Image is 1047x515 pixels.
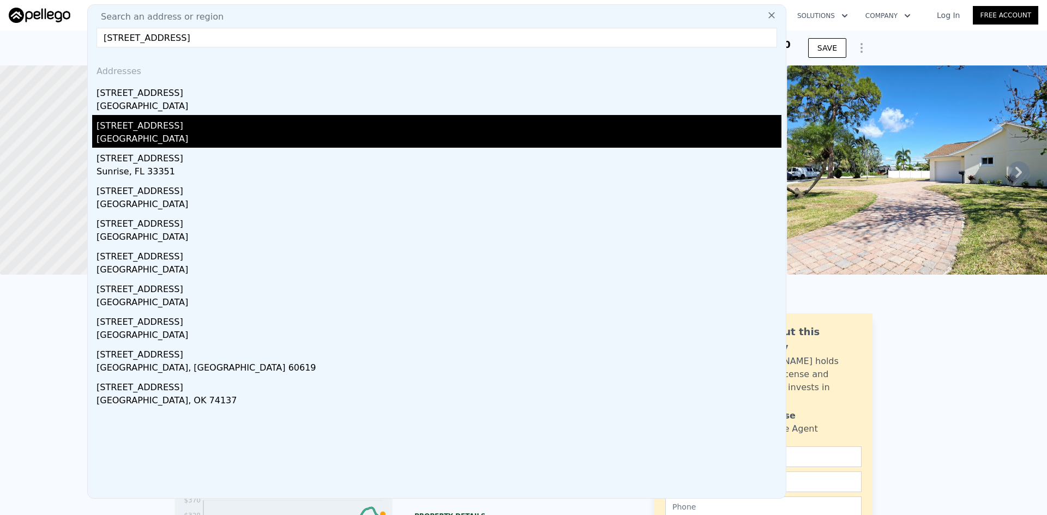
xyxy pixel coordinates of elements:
div: [GEOGRAPHIC_DATA] [97,198,781,213]
div: [STREET_ADDRESS] [97,311,781,329]
div: [STREET_ADDRESS] [97,377,781,394]
div: [PERSON_NAME] holds a broker license and personally invests in this area [740,355,862,407]
button: Company [857,6,919,26]
img: Pellego [9,8,70,23]
input: Enter an address, city, region, neighborhood or zip code [97,28,777,47]
div: [GEOGRAPHIC_DATA] [97,231,781,246]
div: [GEOGRAPHIC_DATA] [97,132,781,148]
div: Ask about this property [740,324,862,355]
div: [STREET_ADDRESS] [97,278,781,296]
div: Violet Rose [740,409,796,422]
div: [STREET_ADDRESS] [97,246,781,263]
tspan: $370 [184,496,201,504]
a: Log In [924,10,973,21]
div: [GEOGRAPHIC_DATA] [97,329,781,344]
div: [GEOGRAPHIC_DATA], OK 74137 [97,394,781,409]
div: [STREET_ADDRESS] [97,180,781,198]
div: [GEOGRAPHIC_DATA] [97,296,781,311]
div: [STREET_ADDRESS] [97,344,781,361]
button: SAVE [808,38,846,58]
div: [GEOGRAPHIC_DATA] [97,100,781,115]
span: Search an address or region [92,10,224,23]
div: [STREET_ADDRESS] [97,82,781,100]
div: [STREET_ADDRESS] [97,213,781,231]
button: Show Options [851,37,872,59]
div: Sunrise, FL 33351 [97,165,781,180]
button: Solutions [789,6,857,26]
a: Free Account [973,6,1038,25]
div: [GEOGRAPHIC_DATA] [97,263,781,278]
div: [STREET_ADDRESS] [97,148,781,165]
div: [STREET_ADDRESS] [97,115,781,132]
div: Addresses [92,56,781,82]
div: [GEOGRAPHIC_DATA], [GEOGRAPHIC_DATA] 60619 [97,361,781,377]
